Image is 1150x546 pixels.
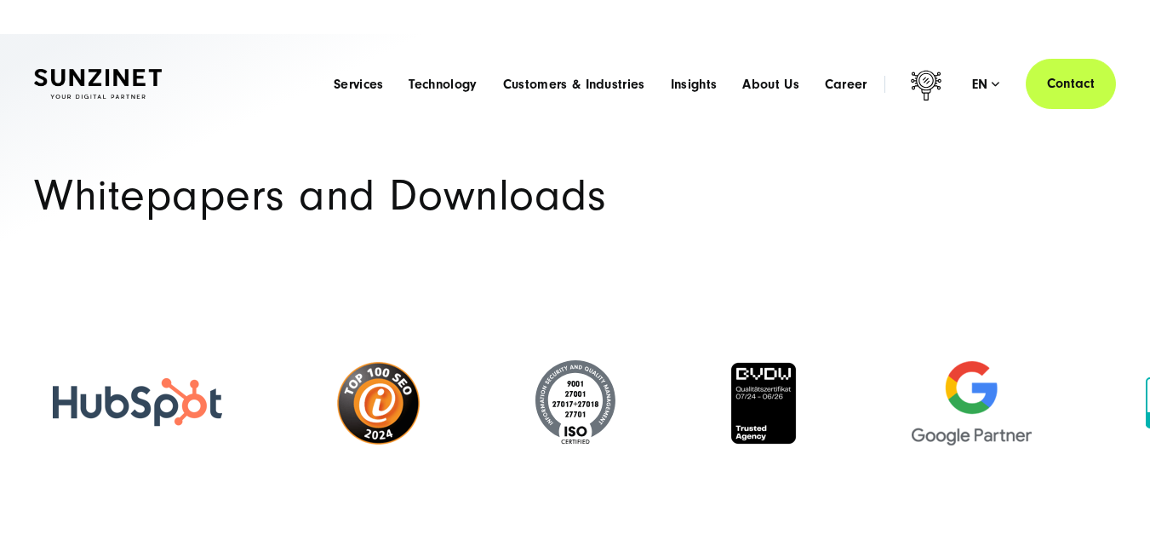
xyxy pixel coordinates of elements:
a: About Us [742,76,799,93]
div: en [972,76,1000,93]
a: Services [334,76,384,93]
a: Contact [1026,59,1116,109]
h1: Whitepapers and Downloads [34,175,1116,217]
a: Insights [671,76,718,93]
a: Technology [409,76,477,93]
img: HubSpot - Digitalagentur SUNZINET [53,378,222,428]
img: BVDW Qualitätszertifikat - Digitalagentur SUNZINET [729,361,798,445]
img: SUNZINET Full Service Digital Agentur [34,69,162,99]
a: Customers & Industries [503,76,645,93]
img: top-100-seo-2024-ibusiness-seo-agentur-SUNZINET [336,360,421,445]
a: Career [825,76,867,93]
img: Google Partner Agentur - Digitalagentur für Digital Marketing und Strategie SUNZINET [912,361,1032,445]
img: ISO-Siegel - Digital Agentur SUNZINET [535,360,615,445]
